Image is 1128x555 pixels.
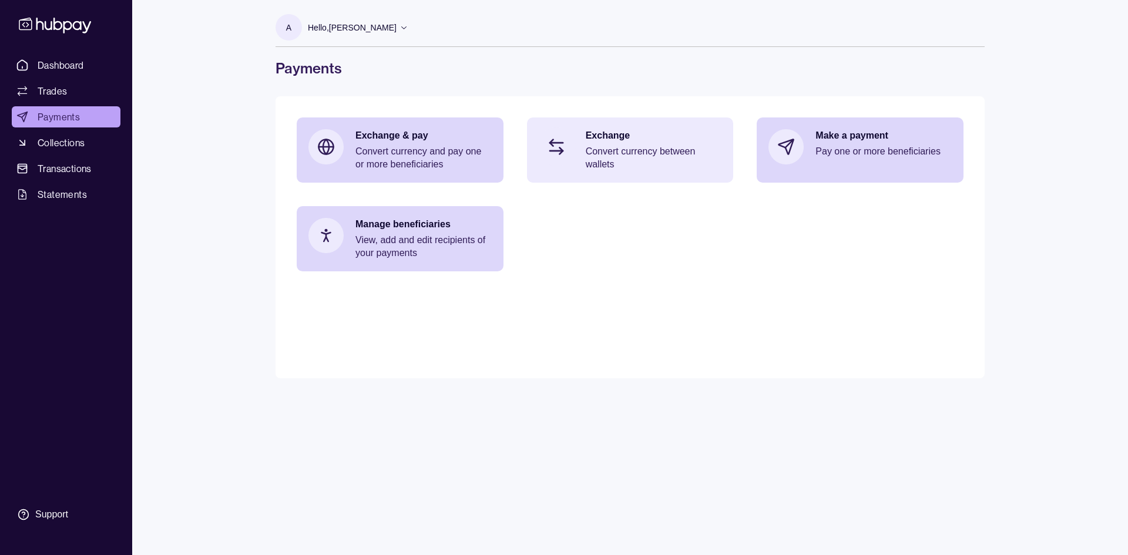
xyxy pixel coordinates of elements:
[38,58,84,72] span: Dashboard
[527,117,734,183] a: ExchangeConvert currency between wallets
[586,129,722,142] p: Exchange
[12,184,120,205] a: Statements
[35,508,68,521] div: Support
[12,502,120,527] a: Support
[12,132,120,153] a: Collections
[38,136,85,150] span: Collections
[38,187,87,201] span: Statements
[297,117,503,183] a: Exchange & payConvert currency and pay one or more beneficiaries
[355,218,492,231] p: Manage beneficiaries
[815,129,952,142] p: Make a payment
[12,158,120,179] a: Transactions
[815,145,952,158] p: Pay one or more beneficiaries
[757,117,963,176] a: Make a paymentPay one or more beneficiaries
[12,80,120,102] a: Trades
[586,145,722,171] p: Convert currency between wallets
[38,162,92,176] span: Transactions
[12,106,120,127] a: Payments
[297,206,503,271] a: Manage beneficiariesView, add and edit recipients of your payments
[38,84,67,98] span: Trades
[38,110,80,124] span: Payments
[308,21,397,34] p: Hello, [PERSON_NAME]
[12,55,120,76] a: Dashboard
[276,59,985,78] h1: Payments
[286,21,291,34] p: A
[355,145,492,171] p: Convert currency and pay one or more beneficiaries
[355,234,492,260] p: View, add and edit recipients of your payments
[355,129,492,142] p: Exchange & pay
